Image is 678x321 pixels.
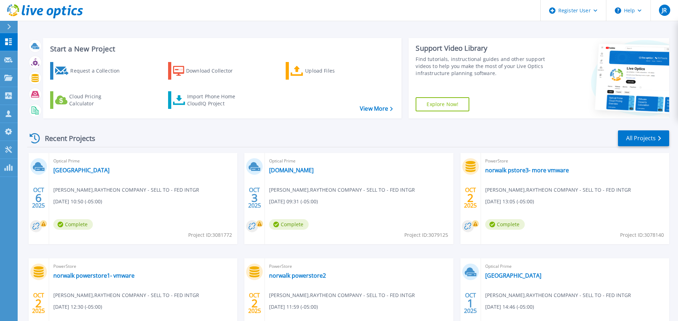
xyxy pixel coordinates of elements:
span: Optical Prime [485,263,665,270]
span: [DATE] 10:50 (-05:00) [53,198,102,205]
a: All Projects [618,130,669,146]
div: OCT 2025 [32,185,45,211]
div: Support Video Library [416,44,548,53]
div: OCT 2025 [248,185,261,211]
span: 1 [467,300,474,306]
span: Complete [269,219,309,230]
span: JR [662,7,667,13]
span: Complete [485,219,525,230]
div: Upload Files [305,64,362,78]
div: Download Collector [186,64,243,78]
a: Cloud Pricing Calculator [50,91,129,109]
div: Find tutorials, instructional guides and other support videos to help you make the most of your L... [416,56,548,77]
a: [GEOGRAPHIC_DATA] [485,272,541,279]
span: PowerStore [269,263,449,270]
span: [PERSON_NAME] , RAYTHEON COMPANY - SELL TO - FED INTGR [269,186,415,194]
span: 2 [467,195,474,201]
span: [DATE] 09:31 (-05:00) [269,198,318,205]
a: norwalk powerstore1- vmware [53,272,135,279]
span: 2 [251,300,258,306]
span: Optical Prime [53,157,233,165]
h3: Start a New Project [50,45,393,53]
a: [DOMAIN_NAME] [269,167,314,174]
a: View More [360,105,393,112]
span: PowerStore [485,157,665,165]
span: Project ID: 3081772 [188,231,232,239]
span: [PERSON_NAME] , RAYTHEON COMPANY - SELL TO - FED INTGR [53,186,199,194]
a: Download Collector [168,62,247,80]
div: OCT 2025 [248,290,261,316]
span: [DATE] 13:05 (-05:00) [485,198,534,205]
span: 3 [251,195,258,201]
span: [PERSON_NAME] , RAYTHEON COMPANY - SELL TO - FED INTGR [269,291,415,299]
div: Recent Projects [27,130,105,147]
span: Optical Prime [269,157,449,165]
a: Request a Collection [50,62,129,80]
span: [DATE] 12:30 (-05:00) [53,303,102,311]
span: [DATE] 14:46 (-05:00) [485,303,534,311]
span: [PERSON_NAME] , RAYTHEON COMPANY - SELL TO - FED INTGR [53,291,199,299]
span: [PERSON_NAME] , RAYTHEON COMPANY - SELL TO - FED INTGR [485,186,631,194]
a: [GEOGRAPHIC_DATA] [53,167,109,174]
div: OCT 2025 [32,290,45,316]
span: PowerStore [53,263,233,270]
span: Project ID: 3079125 [404,231,448,239]
div: Import Phone Home CloudIQ Project [187,93,242,107]
span: [PERSON_NAME] , RAYTHEON COMPANY - SELL TO - FED INTGR [485,291,631,299]
div: Cloud Pricing Calculator [69,93,126,107]
span: 6 [35,195,42,201]
div: OCT 2025 [464,290,477,316]
a: Explore Now! [416,97,469,111]
span: Complete [53,219,93,230]
a: norwalk powerstore2 [269,272,326,279]
span: 2 [35,300,42,306]
div: OCT 2025 [464,185,477,211]
a: Upload Files [286,62,364,80]
div: Request a Collection [70,64,127,78]
span: [DATE] 11:59 (-05:00) [269,303,318,311]
a: norwalk pstore3- more vmware [485,167,569,174]
span: Project ID: 3078140 [620,231,664,239]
